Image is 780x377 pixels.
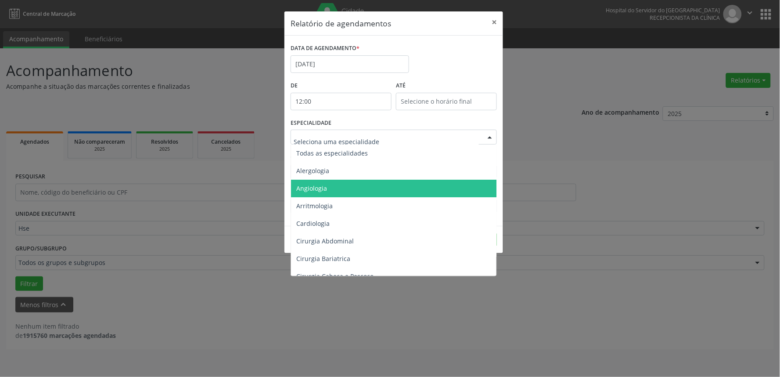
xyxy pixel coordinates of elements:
input: Selecione uma data ou intervalo [291,55,409,73]
span: Arritmologia [296,202,333,210]
span: Cirurgia Abdominal [296,237,354,245]
span: Angiologia [296,184,327,192]
span: Cardiologia [296,219,330,228]
h5: Relatório de agendamentos [291,18,391,29]
input: Selecione o horário inicial [291,93,392,110]
span: Todas as especialidades [296,149,368,157]
label: De [291,79,392,93]
label: DATA DE AGENDAMENTO [291,42,359,55]
span: Cirurgia Cabeça e Pescoço [296,272,374,280]
input: Selecione o horário final [396,93,497,110]
span: Cirurgia Bariatrica [296,254,350,263]
label: ESPECIALIDADE [291,116,331,130]
span: Alergologia [296,167,329,175]
input: Seleciona uma especialidade [294,133,479,150]
button: Close [485,11,503,33]
label: ATÉ [396,79,497,93]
